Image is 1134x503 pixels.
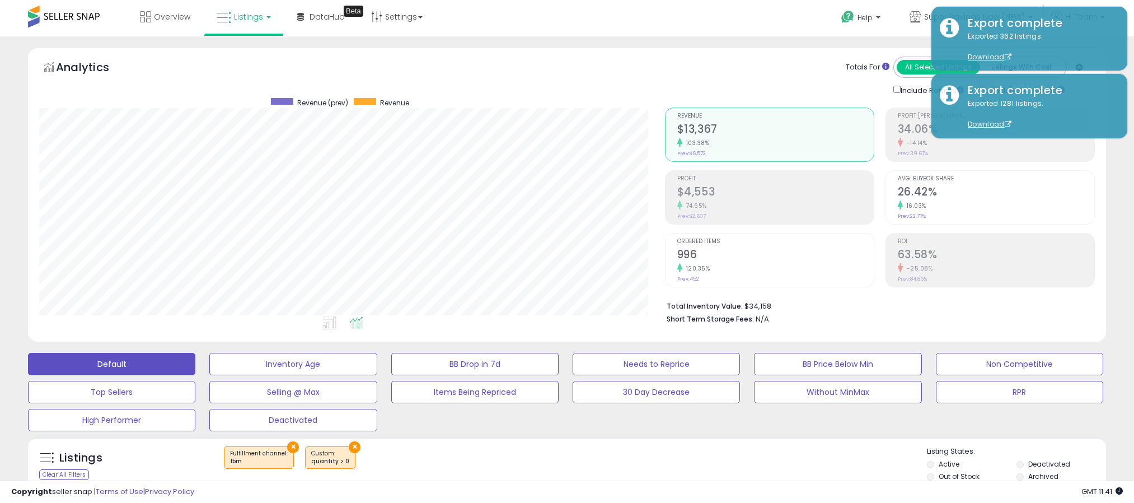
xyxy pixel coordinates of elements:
[936,353,1103,375] button: Non Competitive
[349,441,360,453] button: ×
[968,119,1011,129] a: Download
[968,52,1011,62] a: Download
[667,299,1086,312] li: $34,158
[832,2,892,36] a: Help
[846,62,889,73] div: Totals For
[939,472,980,481] label: Out of Stock
[898,239,1094,245] span: ROI
[959,82,1119,99] div: Export complete
[28,381,195,403] button: Top Sellers
[841,10,855,24] i: Get Help
[682,264,710,273] small: 120.35%
[1028,459,1070,469] label: Deactivated
[311,449,349,466] span: Custom:
[677,248,874,263] h2: 996
[1028,472,1058,481] label: Archived
[898,213,926,220] small: Prev: 22.77%
[28,353,195,375] button: Default
[667,314,754,324] b: Short Term Storage Fees:
[380,98,409,108] span: Revenue
[573,353,740,375] button: Needs to Reprice
[898,150,928,157] small: Prev: 39.67%
[56,59,131,78] h5: Analytics
[936,381,1103,403] button: RPR
[898,123,1094,138] h2: 34.06%
[677,176,874,182] span: Profit
[287,441,299,453] button: ×
[959,31,1119,63] div: Exported 362 listings.
[96,486,143,497] a: Terms of Use
[573,381,740,403] button: 30 Day Decrease
[667,301,743,311] b: Total Inventory Value:
[677,276,699,282] small: Prev: 452
[59,450,102,466] h5: Listings
[677,150,706,157] small: Prev: $6,572
[682,202,707,210] small: 74.65%
[898,276,927,282] small: Prev: 84.86%
[209,353,377,375] button: Inventory Age
[924,11,1025,22] span: Super Savings Now (NEW)
[898,185,1094,201] h2: 26.42%
[857,13,873,22] span: Help
[903,264,933,273] small: -25.08%
[344,6,363,17] div: Tooltip anchor
[898,248,1094,263] h2: 63.58%
[677,113,874,119] span: Revenue
[145,486,194,497] a: Privacy Policy
[897,60,980,74] button: All Selected Listings
[903,139,927,147] small: -14.14%
[11,487,194,497] div: seller snap | |
[677,123,874,138] h2: $13,367
[28,409,195,431] button: High Performer
[39,469,89,480] div: Clear All Filters
[898,176,1094,182] span: Avg. Buybox Share
[297,98,348,108] span: Revenue (prev)
[927,446,1106,457] p: Listing States:
[959,99,1119,130] div: Exported 1281 listings.
[154,11,190,22] span: Overview
[234,11,263,22] span: Listings
[959,15,1119,31] div: Export complete
[391,353,559,375] button: BB Drop in 7d
[11,486,52,497] strong: Copyright
[677,239,874,245] span: Ordered Items
[754,381,921,403] button: Without MinMax
[898,113,1094,119] span: Profit [PERSON_NAME]
[310,11,345,22] span: DataHub
[885,83,977,96] div: Include Returns
[756,314,769,324] span: N/A
[677,213,706,220] small: Prev: $2,607
[391,381,559,403] button: Items Being Repriced
[754,353,921,375] button: BB Price Below Min
[230,449,288,466] span: Fulfillment channel :
[209,381,377,403] button: Selling @ Max
[1081,486,1123,497] span: 2025-10-6 11:41 GMT
[903,202,926,210] small: 16.03%
[209,409,377,431] button: Deactivated
[230,458,288,465] div: fbm
[682,139,710,147] small: 103.38%
[939,459,959,469] label: Active
[311,458,349,465] div: quantity > 0
[677,185,874,201] h2: $4,553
